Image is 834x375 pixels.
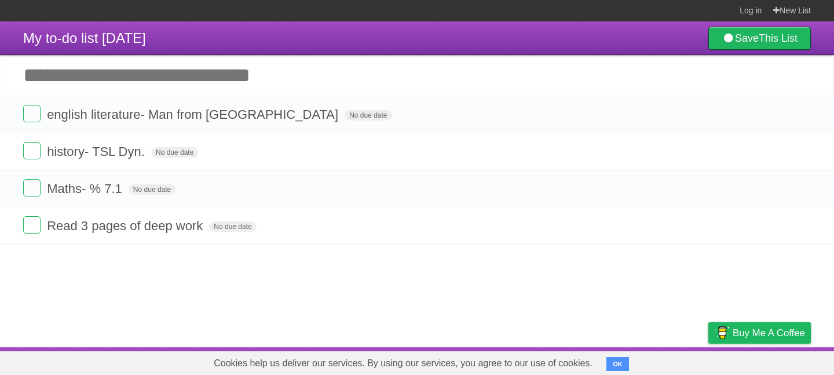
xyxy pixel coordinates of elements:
span: No due date [345,110,392,121]
a: Privacy [693,350,723,372]
span: Read 3 pages of deep work [47,219,206,233]
span: english literature- Man from [GEOGRAPHIC_DATA] [47,107,341,122]
label: Done [23,216,41,234]
img: Buy me a coffee [714,323,730,343]
a: Developers [592,350,639,372]
label: Done [23,105,41,122]
a: Suggest a feature [738,350,811,372]
label: Done [23,142,41,159]
a: Terms [654,350,679,372]
span: history- TSL Dyn. [47,144,148,159]
span: Maths- % 7.1 [47,181,125,196]
span: No due date [129,184,175,195]
b: This List [759,32,798,44]
a: SaveThis List [708,27,811,50]
span: No due date [151,147,198,158]
span: No due date [209,221,256,232]
a: About [554,350,579,372]
span: Cookies help us deliver our services. By using our services, you agree to our use of cookies. [202,352,604,375]
button: OK [606,357,629,371]
a: Buy me a coffee [708,322,811,344]
span: My to-do list [DATE] [23,30,146,46]
label: Done [23,179,41,196]
span: Buy me a coffee [733,323,805,343]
